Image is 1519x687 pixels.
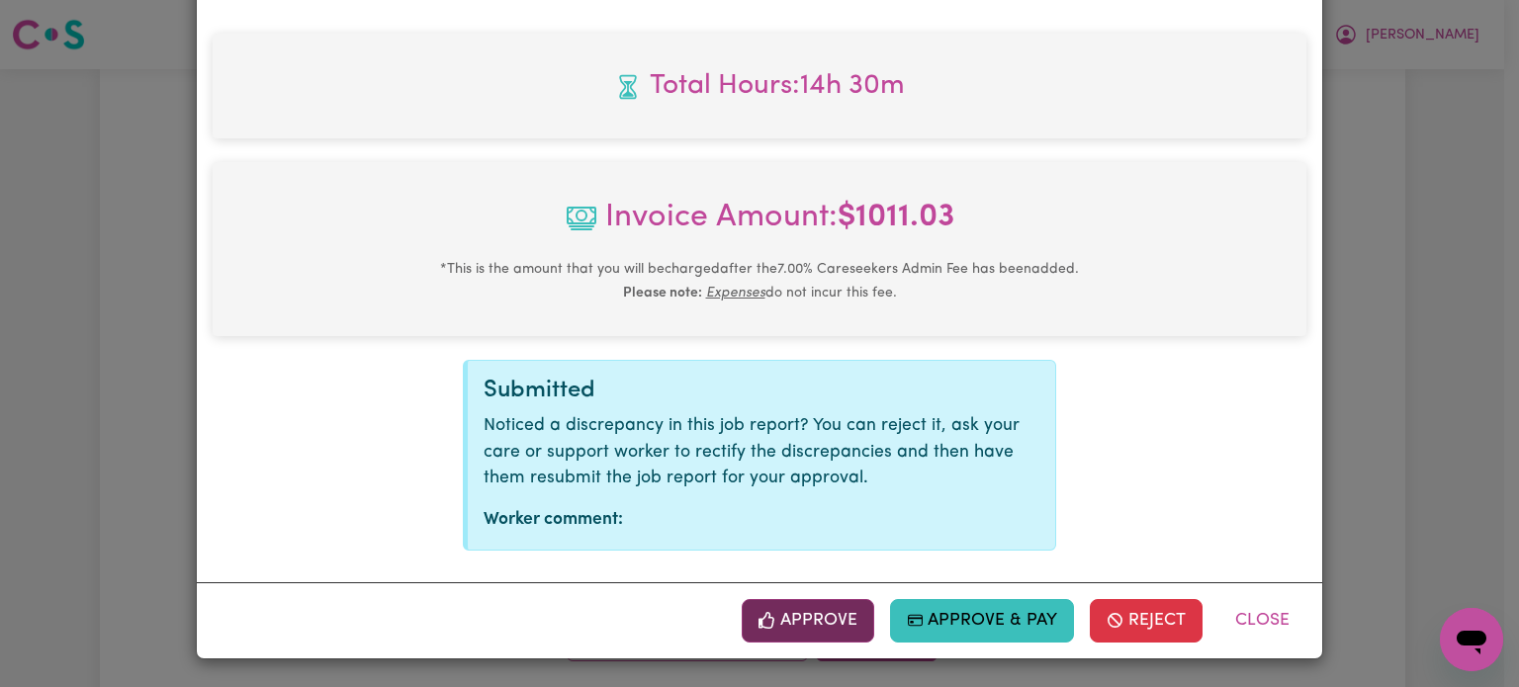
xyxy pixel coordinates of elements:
[1090,599,1203,643] button: Reject
[706,286,765,301] u: Expenses
[838,202,954,233] b: $ 1011.03
[742,599,874,643] button: Approve
[228,65,1291,107] span: Total hours worked: 14 hours 30 minutes
[484,413,1039,491] p: Noticed a discrepancy in this job report? You can reject it, ask your care or support worker to r...
[890,599,1075,643] button: Approve & Pay
[440,262,1079,301] small: This is the amount that you will be charged after the 7.00 % Careseekers Admin Fee has been added...
[484,379,595,402] span: Submitted
[484,511,623,528] strong: Worker comment:
[228,194,1291,257] span: Invoice Amount:
[623,286,702,301] b: Please note:
[1218,599,1306,643] button: Close
[1440,608,1503,671] iframe: Button to launch messaging window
